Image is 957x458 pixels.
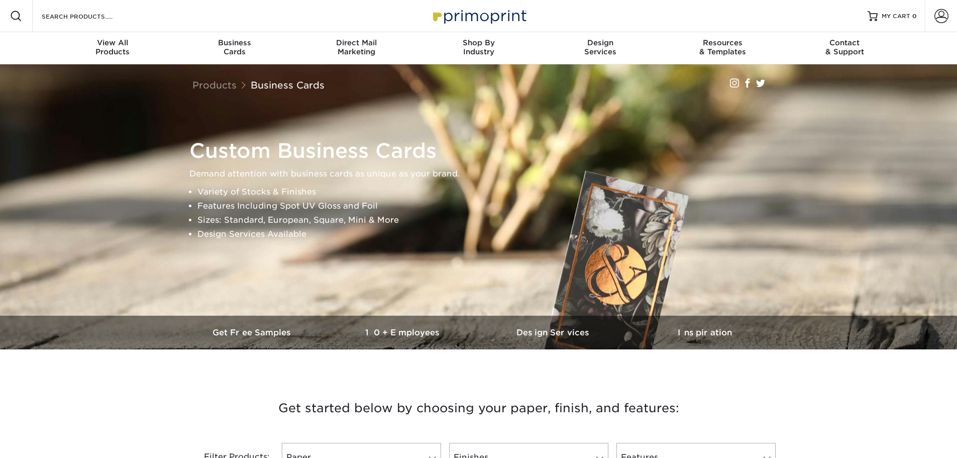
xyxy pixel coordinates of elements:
a: Products [192,79,237,90]
a: Direct MailMarketing [295,32,417,64]
div: Industry [417,38,540,56]
p: Demand attention with business cards as unique as your brand. [189,167,777,181]
a: BusinessCards [173,32,295,64]
input: SEARCH PRODUCTS..... [41,10,139,22]
a: DesignServices [540,32,662,64]
a: View AllProducts [52,32,174,64]
span: Direct Mail [295,38,417,47]
span: Design [540,38,662,47]
h3: Get started below by choosing your paper, finish, and features: [185,386,773,431]
div: & Templates [662,38,784,56]
h3: Inspiration [629,328,780,337]
a: Contact& Support [784,32,906,64]
div: Cards [173,38,295,56]
div: Products [52,38,174,56]
div: Services [540,38,662,56]
img: Primoprint [429,5,529,27]
span: Business [173,38,295,47]
a: Design Services [479,316,629,349]
li: Sizes: Standard, European, Square, Mini & More [197,213,777,227]
span: MY CART [882,12,910,21]
li: Variety of Stocks & Finishes [197,185,777,199]
h1: Custom Business Cards [189,139,777,163]
a: Get Free Samples [177,316,328,349]
div: & Support [784,38,906,56]
span: Shop By [417,38,540,47]
h3: Get Free Samples [177,328,328,337]
a: Business Cards [251,79,325,90]
a: Inspiration [629,316,780,349]
div: Marketing [295,38,417,56]
a: Shop ByIndustry [417,32,540,64]
span: Resources [662,38,784,47]
span: View All [52,38,174,47]
span: 0 [912,13,917,20]
a: Resources& Templates [662,32,784,64]
h3: 10+ Employees [328,328,479,337]
li: Design Services Available [197,227,777,241]
span: Contact [784,38,906,47]
li: Features Including Spot UV Gloss and Foil [197,199,777,213]
a: 10+ Employees [328,316,479,349]
h3: Design Services [479,328,629,337]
